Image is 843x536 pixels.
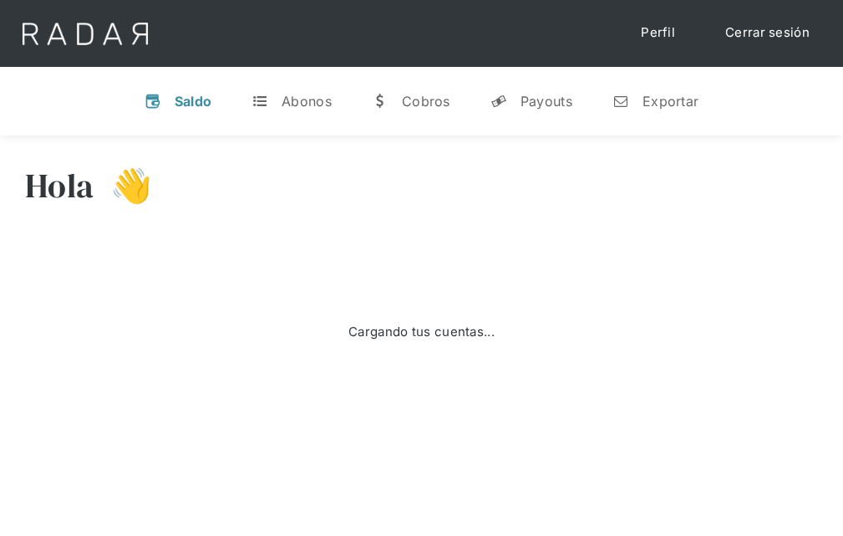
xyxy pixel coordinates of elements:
div: t [251,93,268,110]
div: Cobros [402,93,450,110]
a: Perfil [624,17,692,49]
div: w [372,93,388,110]
div: Payouts [521,93,572,110]
h3: Hola [25,165,94,207]
div: Exportar [642,93,698,110]
div: n [612,93,629,110]
div: Saldo [175,93,212,110]
a: Cerrar sesión [708,17,826,49]
h3: 👋 [94,165,152,207]
div: Abonos [282,93,332,110]
div: Cargando tus cuentas... [348,323,495,342]
div: y [490,93,507,110]
div: v [145,93,161,110]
